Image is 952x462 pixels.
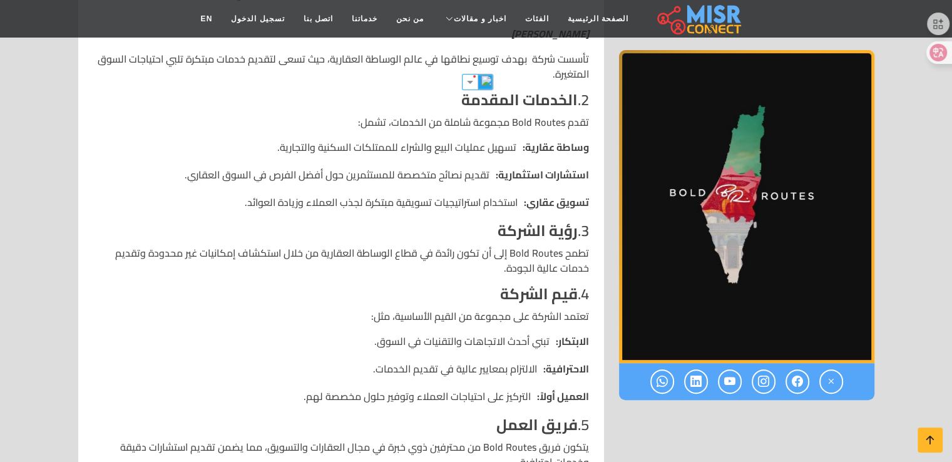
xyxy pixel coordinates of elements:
[516,7,558,31] a: الفئات
[93,51,589,81] p: تأسست شركة بهدف توسيع نطاقها في عالم الوساطة العقارية، حيث تسعى لتقديم خدمات مبتكرة تلبي احتياجات...
[496,411,578,439] strong: فريق العمل
[93,361,589,376] li: الالتزام بمعايير عالية في تقديم الخدمات.
[543,361,589,376] strong: الاحترافية:
[93,334,589,349] li: تبني أحدث الاتجاهات والتقنيات في السوق.
[500,280,578,308] strong: قيم الشركة
[294,7,342,31] a: اتصل بنا
[93,167,589,182] li: تقديم نصائح متخصصة للمستثمرين حول أفضل الفرص في السوق العقاري.
[523,140,589,155] strong: وساطة عقارية:
[498,217,578,245] strong: رؤية الشركة
[93,309,589,324] p: تعتمد الشركة على مجموعة من القيم الأساسية، مثل:
[619,50,874,363] img: بولد روتس
[657,3,741,34] img: main.misr_connect
[619,50,874,363] div: 1 / 1
[558,7,638,31] a: الصفحة الرئيسية
[93,91,589,110] h4: 2.
[93,389,589,404] li: التركيز على احتياجات العملاء وتوفير حلول مخصصة لهم.
[93,195,589,210] li: استخدام استراتيجيات تسويقية مبتكرة لجذب العملاء وزيادة العوائد.
[93,285,589,304] h4: 4.
[342,7,387,31] a: خدماتنا
[556,334,589,349] strong: الابتكار:
[93,416,589,434] h4: 5.
[496,167,589,182] strong: استشارات استثمارية:
[454,13,506,24] span: اخبار و مقالات
[387,7,433,31] a: من نحن
[93,245,589,275] p: تطمح Bold Routes إلى أن تكون رائدة في قطاع الوساطة العقارية من خلال استكشاف إمكانيات غير محدودة و...
[93,140,589,155] li: تسهيل عمليات البيع والشراء للممتلكات السكنية والتجارية.
[192,7,222,31] a: EN
[524,195,589,210] strong: تسويق عقاري:
[433,7,516,31] a: اخبار و مقالات
[222,7,294,31] a: تسجيل الدخول
[93,222,589,240] h4: 3.
[461,86,578,114] strong: الخدمات المقدمة
[537,389,589,404] strong: العميل أولاً:
[93,115,589,130] p: تقدم Bold Routes مجموعة شاملة من الخدمات، تشمل:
